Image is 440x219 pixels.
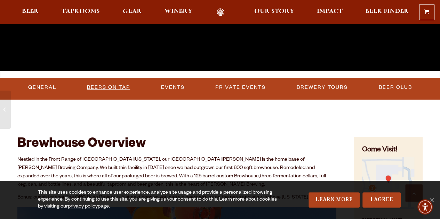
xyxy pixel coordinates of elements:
a: Learn More [309,192,360,208]
a: Beer Club [376,79,415,95]
a: Brewery Tours [294,79,351,95]
a: Beer Finder [361,8,414,16]
span: Impact [317,9,343,14]
a: Winery [160,8,197,16]
a: Taprooms [57,8,104,16]
img: Small thumbnail of location on map [362,157,414,209]
span: Gear [123,9,142,14]
a: Beers on Tap [84,79,133,95]
a: Beer [17,8,43,16]
h4: Come Visit! [362,145,414,155]
a: Odell Home [208,8,234,16]
span: Beer Finder [365,9,409,14]
a: I Agree [362,192,401,208]
a: Impact [312,8,347,16]
p: Nestled in the Front Range of [GEOGRAPHIC_DATA][US_STATE], our [GEOGRAPHIC_DATA][PERSON_NAME] is ... [17,156,336,189]
div: Accessibility Menu [417,199,433,214]
h2: Brewhouse Overview [17,137,336,152]
span: Taprooms [62,9,100,14]
span: Winery [165,9,192,14]
a: Our Story [250,8,299,16]
a: General [25,79,59,95]
div: This site uses cookies to enhance user experience, analyze site usage and provide a personalized ... [38,189,281,210]
span: Beer [22,9,39,14]
a: Private Events [213,79,269,95]
span: Our Story [254,9,294,14]
a: privacy policy [68,204,98,210]
a: Events [158,79,187,95]
a: Gear [118,8,146,16]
